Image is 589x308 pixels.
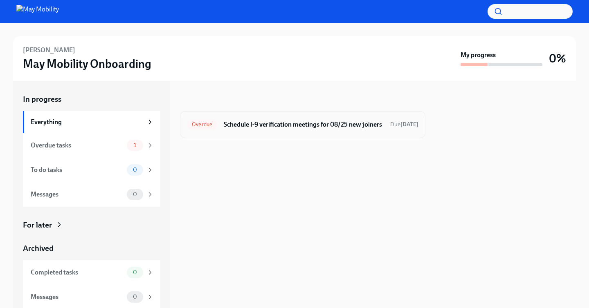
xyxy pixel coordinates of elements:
span: 0 [128,191,142,197]
div: For later [23,220,52,230]
div: In progress [180,94,218,105]
a: OverdueSchedule I-9 verification meetings for 08/25 new joinersDue[DATE] [187,118,418,131]
img: May Mobility [16,5,59,18]
div: To do tasks [31,165,124,174]
a: Messages0 [23,182,160,207]
a: Overdue tasks1 [23,133,160,158]
span: 0 [128,294,142,300]
strong: My progress [461,51,496,60]
span: 0 [128,269,142,275]
a: For later [23,220,160,230]
span: Overdue [187,121,217,127]
div: Messages [31,292,124,301]
span: August 21st, 2025 09:00 [390,121,418,128]
h3: May Mobility Onboarding [23,56,151,71]
div: Messages [31,190,124,199]
div: Completed tasks [31,268,124,277]
div: Overdue tasks [31,141,124,150]
span: 1 [129,142,141,148]
strong: [DATE] [400,121,418,128]
a: Archived [23,243,160,254]
span: 0 [128,167,142,173]
div: Everything [31,118,143,127]
h3: 0% [549,51,566,66]
span: Due [390,121,418,128]
h6: Schedule I-9 verification meetings for 08/25 new joiners [224,120,384,129]
h6: [PERSON_NAME] [23,46,75,55]
a: Everything [23,111,160,133]
a: In progress [23,94,160,105]
a: Completed tasks0 [23,260,160,285]
a: To do tasks0 [23,158,160,182]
